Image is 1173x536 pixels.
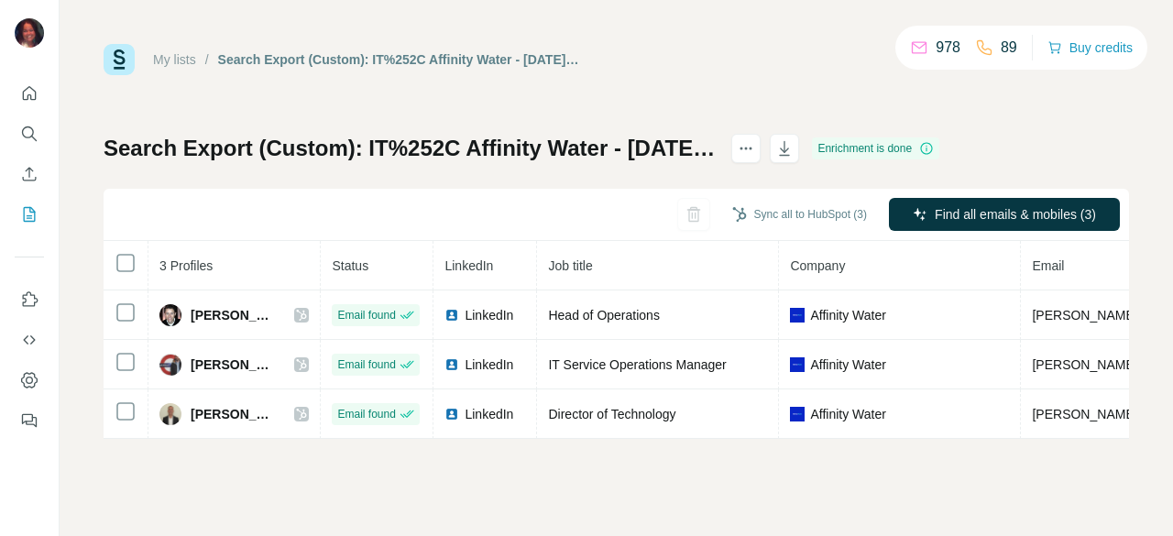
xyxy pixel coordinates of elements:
[810,356,885,374] span: Affinity Water
[1032,258,1064,273] span: Email
[790,308,805,323] img: company-logo
[15,117,44,150] button: Search
[548,308,659,323] span: Head of Operations
[205,50,209,69] li: /
[15,77,44,110] button: Quick start
[790,258,845,273] span: Company
[465,306,513,324] span: LinkedIn
[337,406,395,422] span: Email found
[332,258,368,273] span: Status
[444,357,459,372] img: LinkedIn logo
[159,258,213,273] span: 3 Profiles
[719,201,880,228] button: Sync all to HubSpot (3)
[731,134,761,163] button: actions
[465,356,513,374] span: LinkedIn
[444,407,459,421] img: LinkedIn logo
[15,364,44,397] button: Dashboard
[15,283,44,316] button: Use Surfe on LinkedIn
[444,308,459,323] img: LinkedIn logo
[889,198,1120,231] button: Find all emails & mobiles (3)
[15,323,44,356] button: Use Surfe API
[548,357,726,372] span: IT Service Operations Manager
[1001,37,1017,59] p: 89
[935,205,1096,224] span: Find all emails & mobiles (3)
[159,354,181,376] img: Avatar
[337,356,395,373] span: Email found
[548,407,675,421] span: Director of Technology
[191,306,276,324] span: [PERSON_NAME]
[191,405,276,423] span: [PERSON_NAME]
[191,356,276,374] span: [PERSON_NAME]
[104,44,135,75] img: Surfe Logo
[444,258,493,273] span: LinkedIn
[810,306,885,324] span: Affinity Water
[936,37,960,59] p: 978
[812,137,939,159] div: Enrichment is done
[790,357,805,372] img: company-logo
[153,52,196,67] a: My lists
[15,18,44,48] img: Avatar
[790,407,805,421] img: company-logo
[1047,35,1133,60] button: Buy credits
[15,198,44,231] button: My lists
[15,404,44,437] button: Feedback
[465,405,513,423] span: LinkedIn
[337,307,395,323] span: Email found
[104,134,715,163] h1: Search Export (Custom): IT%252C Affinity Water - [DATE] 13:02
[159,403,181,425] img: Avatar
[810,405,885,423] span: Affinity Water
[548,258,592,273] span: Job title
[15,158,44,191] button: Enrich CSV
[218,50,582,69] div: Search Export (Custom): IT%252C Affinity Water - [DATE] 13:02
[159,304,181,326] img: Avatar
